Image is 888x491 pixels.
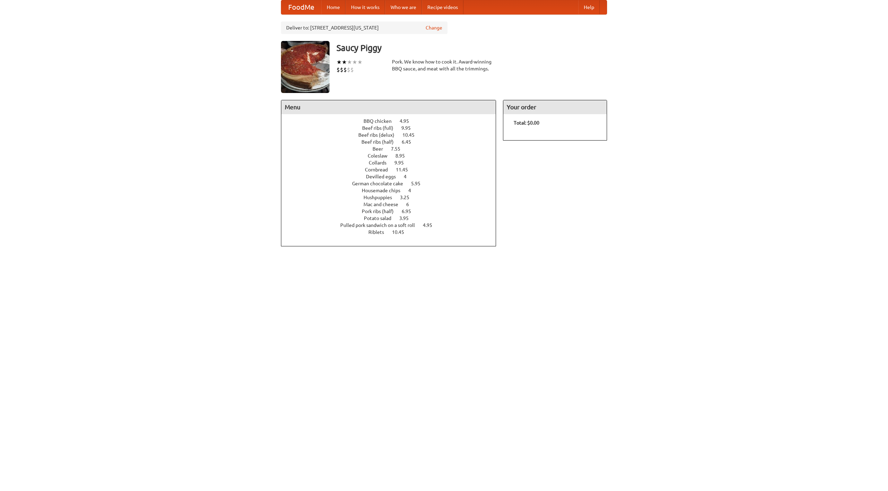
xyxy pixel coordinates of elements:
li: ★ [357,58,362,66]
a: Potato salad 3.95 [364,215,421,221]
span: BBQ chicken [364,118,399,124]
a: Who we are [385,0,422,14]
li: ★ [352,58,357,66]
a: Riblets 10.45 [368,229,417,235]
span: 4.95 [400,118,416,124]
span: German chocolate cake [352,181,410,186]
span: 4.95 [423,222,439,228]
li: ★ [336,58,342,66]
span: 4 [408,188,418,193]
li: ★ [347,58,352,66]
span: 6 [406,202,416,207]
span: 4 [404,174,413,179]
a: German chocolate cake 5.95 [352,181,433,186]
h3: Saucy Piggy [336,41,607,55]
span: Cornbread [365,167,395,172]
div: Pork. We know how to cook it. Award-winning BBQ sauce, and meat with all the trimmings. [392,58,496,72]
a: Pulled pork sandwich on a soft roll 4.95 [340,222,445,228]
a: Coleslaw 8.95 [368,153,418,159]
a: How it works [345,0,385,14]
span: 3.95 [399,215,416,221]
h4: Your order [503,100,607,114]
a: FoodMe [281,0,321,14]
a: Beef ribs (half) 6.45 [361,139,424,145]
a: Housemade chips 4 [362,188,424,193]
h4: Menu [281,100,496,114]
li: $ [350,66,354,74]
a: Recipe videos [422,0,463,14]
span: Mac and cheese [364,202,405,207]
a: Beer 7.55 [373,146,413,152]
span: 9.95 [401,125,418,131]
span: 10.45 [402,132,421,138]
span: Beer [373,146,390,152]
li: ★ [342,58,347,66]
li: $ [336,66,340,74]
a: Collards 9.95 [369,160,417,166]
span: 9.95 [394,160,411,166]
img: angular.jpg [281,41,330,93]
a: Change [426,24,442,31]
span: Beef ribs (delux) [358,132,401,138]
div: Deliver to: [STREET_ADDRESS][US_STATE] [281,22,447,34]
span: Pork ribs (half) [362,209,401,214]
li: $ [340,66,343,74]
li: $ [343,66,347,74]
a: Help [578,0,600,14]
span: Beef ribs (half) [361,139,401,145]
a: Mac and cheese 6 [364,202,422,207]
a: Beef ribs (full) 9.95 [362,125,424,131]
span: Riblets [368,229,391,235]
span: Devilled eggs [366,174,403,179]
span: Potato salad [364,215,398,221]
a: Home [321,0,345,14]
a: BBQ chicken 4.95 [364,118,422,124]
span: Hushpuppies [364,195,399,200]
span: 8.95 [395,153,412,159]
a: Beef ribs (delux) 10.45 [358,132,427,138]
a: Cornbread 11.45 [365,167,421,172]
li: $ [347,66,350,74]
a: Pork ribs (half) 6.95 [362,209,424,214]
span: Coleslaw [368,153,394,159]
span: 6.95 [402,209,418,214]
span: 11.45 [396,167,415,172]
span: Pulled pork sandwich on a soft roll [340,222,422,228]
span: Beef ribs (full) [362,125,400,131]
span: Collards [369,160,393,166]
span: 10.45 [392,229,411,235]
span: 5.95 [411,181,427,186]
span: Housemade chips [362,188,407,193]
span: 3.25 [400,195,416,200]
span: 6.45 [402,139,418,145]
span: 7.55 [391,146,407,152]
b: Total: $0.00 [514,120,539,126]
a: Devilled eggs 4 [366,174,419,179]
a: Hushpuppies 3.25 [364,195,422,200]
